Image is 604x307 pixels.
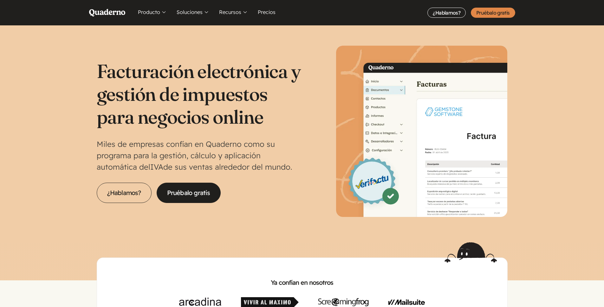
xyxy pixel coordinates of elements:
[427,8,466,18] a: ¿Hablamos?
[471,8,515,18] a: Pruébalo gratis
[97,138,302,173] p: Miles de empresas confían en Quaderno como su programa para la gestión, cálculo y aplicación auto...
[97,183,152,203] a: ¿Hablamos?
[150,162,163,172] abbr: Impuesto sobre el Valor Añadido
[97,60,302,128] h1: Facturación electrónica y gestión de impuestos para negocios online
[157,183,221,203] a: Pruébalo gratis
[336,46,507,217] img: Interfaz de Quaderno mostrando la página Factura con el distintivo Verifactu
[107,278,497,287] h2: Ya confían en nosotros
